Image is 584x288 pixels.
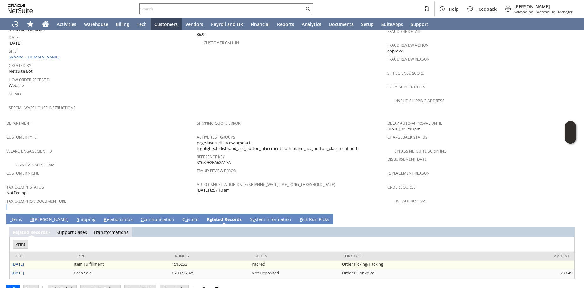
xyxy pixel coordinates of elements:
[394,198,425,204] a: Use Address V2
[411,21,428,27] span: Support
[251,21,270,27] span: Financial
[139,216,176,223] a: Communication
[357,18,378,30] a: Setup
[57,229,87,235] a: Support Cases
[9,77,50,82] a: How Order Received
[197,168,236,173] a: Fraud Review Error
[9,40,21,46] span: [DATE]
[6,199,66,204] a: Tax Exemption Document URL
[102,216,134,223] a: Relationships
[141,216,144,222] span: C
[15,254,68,258] div: Date
[140,5,304,13] input: Search
[329,21,354,27] span: Documents
[9,63,31,68] a: Created By
[57,21,76,27] span: Activities
[207,18,247,30] a: Payroll and HR
[197,154,225,159] a: Reference Key
[340,269,472,278] td: Order Bill/Invoice
[9,54,61,60] a: Sylvane - [DOMAIN_NAME]
[170,261,250,269] td: 1515253
[298,216,331,223] a: Pick Run Picks
[72,269,170,278] td: Cash Sale
[6,171,39,176] a: Customer Niche
[197,32,206,38] span: 36.99
[387,184,415,190] a: Order Source
[565,133,576,144] span: Oracle Guided Learning Widget. To move around, please hold and drag
[112,18,133,30] a: Billing
[197,121,240,126] a: Shipping Quote Error
[387,135,427,140] a: Chargeback Status
[27,20,34,28] svg: Shortcuts
[476,254,569,258] div: Amount
[181,216,200,223] a: Custom
[6,148,52,154] a: Velaro Engagement ID
[6,190,28,196] span: NotExempt
[361,21,374,27] span: Setup
[387,171,430,176] a: Replacement reason
[77,254,165,258] div: Type
[9,91,21,97] a: Memo
[394,98,444,104] a: Invalid Shipping Address
[387,57,430,62] a: Fraud Review Reason
[273,18,298,30] a: Reports
[151,18,182,30] a: Customers
[18,229,19,235] span: l
[23,18,38,30] div: Shortcuts
[12,270,24,276] a: [DATE]
[387,84,425,90] a: From Subscription
[566,215,574,223] a: Unrolled view on
[93,229,128,235] a: Transformations
[387,48,403,54] span: approve
[387,126,420,132] span: [DATE] 9:12:10 am
[11,20,19,28] svg: Recent Records
[9,105,75,111] a: Special Warehouse Instructions
[302,21,321,27] span: Analytics
[250,269,340,278] td: Not Deposited
[6,135,37,140] a: Customer Type
[185,216,188,222] span: u
[170,269,250,278] td: C709277825
[9,216,24,223] a: Items
[394,148,447,154] a: Bypass NetSuite Scripting
[84,21,108,27] span: Warehouse
[345,254,467,258] div: Link Type
[13,240,28,248] input: Print
[304,5,312,13] svg: Search
[104,216,107,222] span: R
[534,9,535,14] span: -
[9,68,33,74] span: Netsuite Bot
[255,254,336,258] div: Status
[30,216,33,222] span: B
[137,21,147,27] span: Tech
[72,261,170,269] td: Item Fulfillment
[565,121,576,144] iframe: Click here to launch Oracle Guided Learning Help Panel
[247,18,273,30] a: Financial
[53,18,80,30] a: Activities
[387,121,442,126] a: Delay Auto-Approval Until
[197,135,235,140] a: Active Test Groups
[536,9,573,14] span: Warehouse - Manager
[387,70,424,76] a: Sift Science Score
[182,18,207,30] a: Vendors
[42,20,49,28] svg: Home
[116,21,129,27] span: Billing
[197,159,231,165] span: SY689F2EA62A17A
[9,49,16,54] a: Site
[12,261,24,267] a: [DATE]
[387,29,420,34] a: Fraud E4F Detail
[80,18,112,30] a: Warehouse
[8,18,23,30] a: Recent Records
[298,18,325,30] a: Analytics
[300,216,302,222] span: P
[204,40,239,45] a: Customer Call-in
[514,9,533,14] span: Sylvane Inc
[197,140,384,152] span: page layout:list view,product highlights:hide,brand_acc_button_placement:both,brand_acc_button_pl...
[29,216,70,223] a: B[PERSON_NAME]
[325,18,357,30] a: Documents
[449,6,459,12] span: Help
[75,216,97,223] a: Shipping
[9,82,24,88] span: Website
[197,182,335,187] a: Auto Cancellation Date (shipping_wait_time_long_threshold_date)
[38,18,53,30] a: Home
